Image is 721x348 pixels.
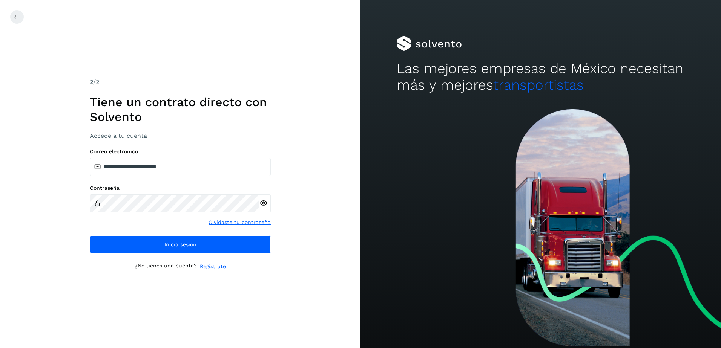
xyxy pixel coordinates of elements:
h2: Las mejores empresas de México necesitan más y mejores [397,60,685,94]
label: Correo electrónico [90,148,271,155]
a: Regístrate [200,263,226,270]
a: Olvidaste tu contraseña [209,218,271,226]
div: /2 [90,78,271,87]
span: Inicia sesión [164,242,196,247]
h1: Tiene un contrato directo con Solvento [90,95,271,124]
button: Inicia sesión [90,235,271,253]
label: Contraseña [90,185,271,191]
span: 2 [90,78,93,85]
h3: Accede a tu cuenta [90,132,271,139]
span: transportistas [493,77,584,93]
p: ¿No tienes una cuenta? [135,263,197,270]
